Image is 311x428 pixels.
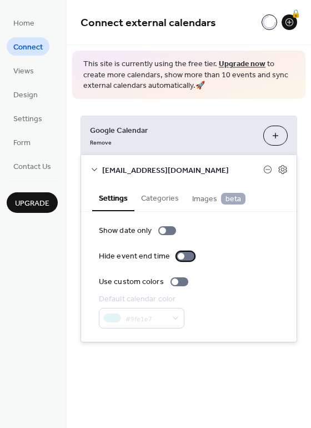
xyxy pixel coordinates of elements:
a: Contact Us [7,157,58,175]
span: Remove [90,138,112,146]
span: Home [13,18,34,29]
a: Views [7,61,41,79]
span: [EMAIL_ADDRESS][DOMAIN_NAME] [102,165,263,176]
span: Contact Us [13,161,51,173]
button: Upgrade [7,192,58,213]
a: Design [7,85,44,103]
button: Settings [92,185,134,211]
span: Connect external calendars [81,12,216,34]
span: Images [192,193,245,205]
a: Settings [7,109,49,127]
a: Form [7,133,37,151]
span: This site is currently using the free tier. to create more calendars, show more than 10 events an... [83,59,294,92]
span: Settings [13,113,42,125]
button: Categories [134,185,185,210]
a: Connect [7,37,49,56]
button: Images beta [185,185,252,211]
span: Upgrade [15,198,49,210]
span: Form [13,137,31,149]
div: Show date only [99,225,152,237]
span: Views [13,66,34,77]
div: Hide event end time [99,251,170,262]
span: Google Calendar [90,125,254,136]
span: beta [221,193,245,205]
span: Connect [13,42,43,53]
a: Home [7,13,41,32]
div: Use custom colors [99,276,164,288]
span: Design [13,89,38,101]
a: Upgrade now [219,57,265,72]
div: Default calendar color [99,293,182,305]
